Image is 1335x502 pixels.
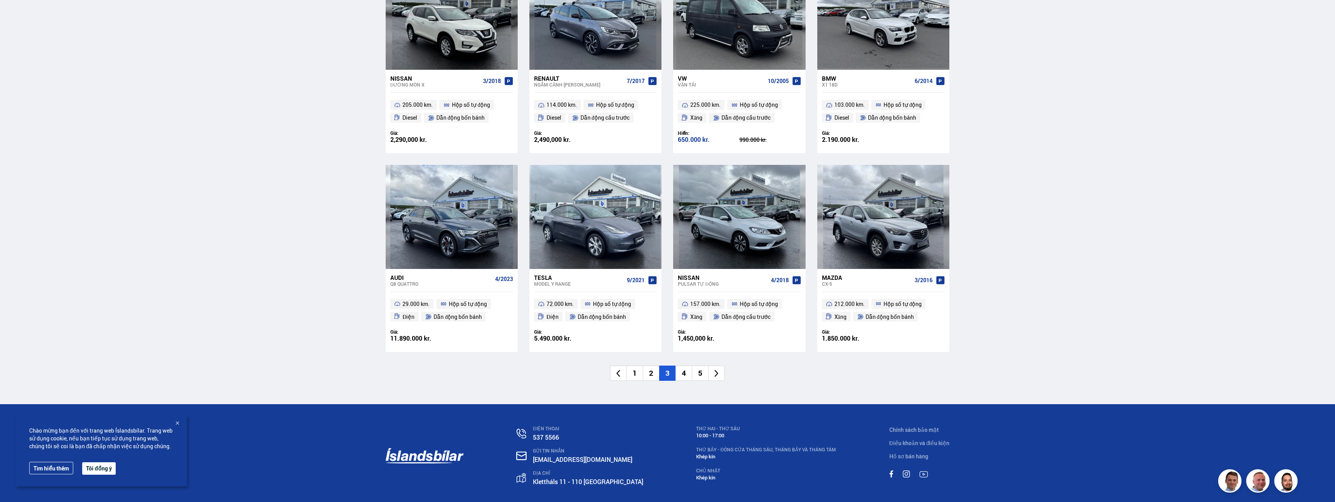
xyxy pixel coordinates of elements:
[434,312,482,322] span: Dẫn động bốn bánh
[678,334,714,343] font: 1,450,000 kr.
[390,329,452,335] div: Giá:
[29,462,73,474] a: Tìm hiểu thêm
[678,329,739,335] div: Giá:
[534,329,596,335] div: Giá:
[690,113,702,122] span: Xăng
[696,447,836,453] div: THỨ BẢY - Đóng cửa Tháng Sáu, Tháng Bảy và Tháng Tám
[834,312,846,322] span: Xăng
[534,135,571,144] font: 2,490,000 kr.
[678,135,710,144] font: 650.000 kr.
[740,100,778,110] span: Hộp số tự động
[678,75,764,82] div: VW
[390,281,492,286] div: Q8 QUATTRO
[533,470,643,476] div: ĐỊA CHỈ
[889,439,950,447] a: Điều khoản và điều kiện
[817,70,949,153] a: BMW X1 18D 6/2014 103.000 km. Hộp số tự động Diesel Dẫn động bốn bánh Giá: 2.190.000 kr.
[696,475,836,481] div: Khép kín
[533,448,643,454] div: GỬI TIN NHẮN
[678,130,739,136] div: Hiến:
[868,113,916,122] span: Dẫn động bốn bánh
[596,100,634,110] span: Hộp số tự động
[740,299,778,309] span: Hộp số tự động
[1275,470,1299,494] img: nhp88E3Fdnt1Opn2.png
[390,274,492,281] div: Audi
[578,312,626,322] span: Dẫn động bốn bánh
[516,451,527,460] img: nHj8e-n-aHgjukTg.svg
[690,312,702,322] span: Xăng
[678,274,767,281] div: Nissan
[721,312,771,322] span: Dẫn động cầu trước
[659,366,675,381] li: 3
[436,113,485,122] span: Dẫn động bốn bánh
[626,366,643,381] li: 1
[534,75,624,82] div: Renault
[884,100,922,110] span: Hộp số tự động
[386,70,518,153] a: Nissan Đường mòn X 3/2018 205.000 km. Hộp số tự động Diesel Dẫn động bốn bánh Giá: 2,290,000 kr.
[390,130,452,136] div: Giá:
[690,100,721,110] span: 225.000 km.
[768,78,789,84] span: 10/2005
[547,299,574,309] span: 72.000 km.
[866,312,914,322] span: Dẫn động bốn bánh
[533,455,632,464] a: [EMAIL_ADDRESS][DOMAIN_NAME]
[534,274,624,281] div: Tesla
[822,135,859,144] font: 2.190.000 kr.
[739,137,801,143] div: 990.000 kr.
[822,281,912,286] div: CX-5
[834,299,865,309] span: 212.000 km.
[673,70,805,153] a: VW Vận tải 10/2005 225.000 km. Hộp số tự động Xăng Dẫn động cầu trước Hiến: 650.000 kr. 990.000 kr.
[1219,470,1243,494] img: FbJEzSuNWCJXmdc-.webp
[533,426,643,431] div: ĐIỆN THOẠI
[483,78,501,84] span: 3/2018
[390,135,427,144] font: 2,290,000 kr.
[915,78,933,84] span: 6/2014
[678,281,767,286] div: Pulsar TỰ ĐỘNG
[547,100,577,110] span: 114.000 km.
[452,100,490,110] span: Hộp số tự động
[517,473,526,483] img: gp4YpyYFnEr45R34.svg
[822,130,884,136] div: Giá:
[822,82,912,87] div: X1 18D
[402,299,430,309] span: 29.000 km.
[547,113,561,122] span: Diesel
[889,453,928,460] a: Hồ sơ bán hàng
[29,427,173,450] span: Chào mừng bạn đến với trang web Íslandsbílar. Trang web sử dụng cookie, nếu bạn tiếp tục sử dụng ...
[678,82,764,87] div: Vận tải
[690,299,721,309] span: 157.000 km.
[627,277,645,283] span: 9/2021
[534,334,571,343] font: 5.490.000 kr.
[533,433,559,442] a: 537 5566
[533,477,643,486] a: Klettháls 11 - 110 [GEOGRAPHIC_DATA]
[534,281,624,286] div: Model Y RANGE
[534,130,596,136] div: Giá:
[402,113,417,122] span: Diesel
[696,426,836,431] div: THỨ HAI - THỨ SÁU
[6,3,30,27] button: Mở tiện ích trò chuyện LiveChat
[627,78,645,84] span: 7/2017
[696,454,836,460] div: Khép kín
[495,276,513,282] span: 4/2023
[692,366,708,381] li: 5
[449,299,487,309] span: Hộp số tự động
[593,299,631,309] span: Hộp số tự động
[675,366,692,381] li: 4
[529,269,661,352] a: Tesla Model Y RANGE 9/2021 72.000 km. Hộp số tự động Điện Dẫn động bốn bánh Giá: 5.490.000 kr.
[402,100,433,110] span: 205.000 km.
[547,312,559,322] span: Điện
[386,269,518,352] a: Audi Q8 QUATTRO 4/2023 29.000 km. Hộp số tự động Điện Dẫn động bốn bánh Giá: 11.890.000 kr.
[517,429,526,438] img: n0V2lOsqF3l1V2iz.svg
[915,277,933,283] span: 3/2016
[822,274,912,281] div: Mazda
[889,426,939,433] a: Chính sách bảo mật
[390,82,480,87] div: Đường mòn X
[817,269,949,352] a: Mazda CX-5 3/2016 212.000 km. Hộp số tự động Xăng Dẫn động bốn bánh Giá: 1.850.000 kr.
[822,329,884,335] div: Giá:
[834,100,865,110] span: 103.000 km.
[673,269,805,352] a: Nissan Pulsar TỰ ĐỘNG 4/2018 157.000 km. Hộp số tự động Xăng Dẫn động cầu trước Giá: 1,450,000 kr.
[822,334,859,343] font: 1.850.000 kr.
[82,462,116,475] button: Tôi đồng ý
[721,113,771,122] span: Dẫn động cầu trước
